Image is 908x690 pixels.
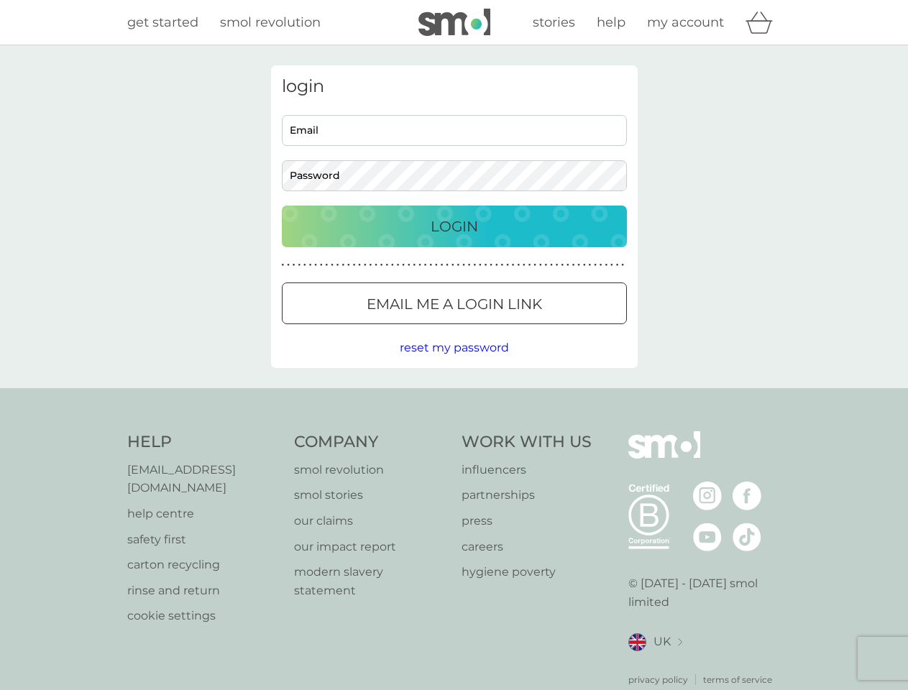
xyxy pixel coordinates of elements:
[616,262,619,269] p: ●
[298,262,301,269] p: ●
[733,482,761,510] img: visit the smol Facebook page
[501,262,504,269] p: ●
[375,262,377,269] p: ●
[282,206,627,247] button: Login
[294,563,447,599] p: modern slavery statement
[545,262,548,269] p: ●
[282,76,627,97] h3: login
[693,523,722,551] img: visit the smol Youtube page
[127,607,280,625] p: cookie settings
[320,262,323,269] p: ●
[479,262,482,269] p: ●
[512,262,515,269] p: ●
[282,262,285,269] p: ●
[583,262,586,269] p: ●
[347,262,350,269] p: ●
[341,262,344,269] p: ●
[594,262,597,269] p: ●
[408,262,411,269] p: ●
[462,431,592,454] h4: Work With Us
[413,262,416,269] p: ●
[462,486,592,505] a: partnerships
[528,262,531,269] p: ●
[293,262,295,269] p: ●
[364,262,367,269] p: ●
[367,293,542,316] p: Email me a login link
[628,633,646,651] img: UK flag
[353,262,356,269] p: ●
[314,262,317,269] p: ●
[127,556,280,574] a: carton recycling
[294,538,447,556] p: our impact report
[567,262,569,269] p: ●
[462,512,592,530] a: press
[282,282,627,324] button: Email me a login link
[703,673,772,686] a: terms of service
[402,262,405,269] p: ●
[127,530,280,549] a: safety first
[400,339,509,357] button: reset my password
[533,262,536,269] p: ●
[628,574,781,611] p: © [DATE] - [DATE] smol limited
[220,12,321,33] a: smol revolution
[621,262,624,269] p: ●
[331,262,334,269] p: ●
[431,215,478,238] p: Login
[495,262,498,269] p: ●
[287,262,290,269] p: ●
[294,461,447,479] a: smol revolution
[746,8,781,37] div: basket
[326,262,329,269] p: ●
[462,461,592,479] a: influencers
[597,12,625,33] a: help
[441,262,444,269] p: ●
[490,262,492,269] p: ●
[435,262,438,269] p: ●
[473,262,476,269] p: ●
[127,431,280,454] h4: Help
[400,341,509,354] span: reset my password
[127,581,280,600] p: rinse and return
[424,262,427,269] p: ●
[572,262,575,269] p: ●
[336,262,339,269] p: ●
[628,673,688,686] a: privacy policy
[597,14,625,30] span: help
[294,486,447,505] a: smol stories
[561,262,564,269] p: ●
[577,262,580,269] p: ●
[294,512,447,530] a: our claims
[127,505,280,523] a: help centre
[127,461,280,497] a: [EMAIL_ADDRESS][DOMAIN_NAME]
[294,431,447,454] h4: Company
[451,262,454,269] p: ●
[678,638,682,646] img: select a new location
[127,12,198,33] a: get started
[647,14,724,30] span: my account
[457,262,460,269] p: ●
[647,12,724,33] a: my account
[628,431,700,480] img: smol
[550,262,553,269] p: ●
[506,262,509,269] p: ●
[358,262,361,269] p: ●
[462,563,592,581] a: hygiene poverty
[385,262,388,269] p: ●
[397,262,400,269] p: ●
[462,538,592,556] a: careers
[539,262,542,269] p: ●
[429,262,432,269] p: ●
[610,262,613,269] p: ●
[446,262,449,269] p: ●
[303,262,306,269] p: ●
